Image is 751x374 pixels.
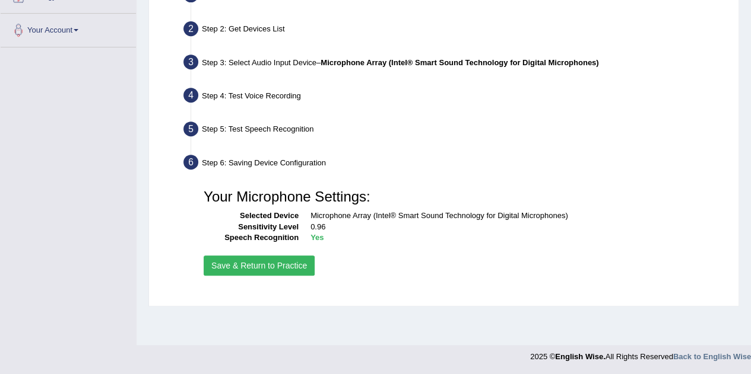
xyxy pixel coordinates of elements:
button: Save & Return to Practice [204,255,315,276]
div: Step 6: Saving Device Configuration [178,151,733,177]
div: 2025 © All Rights Reserved [530,345,751,362]
a: Back to English Wise [673,352,751,361]
h3: Your Microphone Settings: [204,189,720,204]
dt: Speech Recognition [204,232,299,244]
strong: English Wise. [555,352,605,361]
dt: Sensitivity Level [204,222,299,233]
div: Step 4: Test Voice Recording [178,84,733,110]
span: – [316,58,598,67]
div: Step 3: Select Audio Input Device [178,51,733,77]
b: Yes [310,233,324,242]
div: Step 5: Test Speech Recognition [178,118,733,144]
b: Microphone Array (Intel® Smart Sound Technology for Digital Microphones) [321,58,598,67]
a: Your Account [1,14,136,43]
dt: Selected Device [204,210,299,222]
div: Step 2: Get Devices List [178,18,733,44]
dd: Microphone Array (Intel® Smart Sound Technology for Digital Microphones) [310,210,720,222]
dd: 0.96 [310,222,720,233]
